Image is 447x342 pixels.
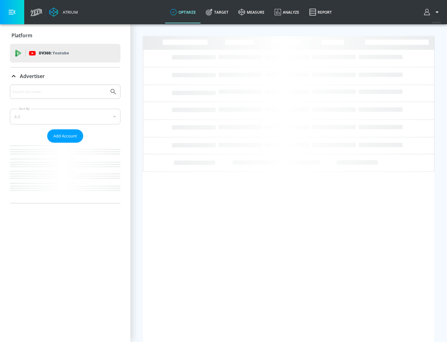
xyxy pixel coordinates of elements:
p: DV360: [39,50,69,57]
a: Target [201,1,233,23]
nav: list of Advertiser [10,143,120,203]
p: Platform [11,32,32,39]
div: Atrium [60,9,78,15]
a: Analyze [269,1,304,23]
p: Advertiser [20,73,45,80]
div: Advertiser [10,85,120,203]
input: Search by name [12,88,106,96]
label: Sort By [18,107,31,111]
div: Advertiser [10,67,120,85]
div: Platform [10,27,120,44]
p: Youtube [52,50,69,56]
a: measure [233,1,269,23]
a: Atrium [49,7,78,17]
span: v 4.33.5 [432,21,441,24]
button: Add Account [47,129,83,143]
div: A-Z [10,109,120,124]
a: optimize [165,1,201,23]
a: Report [304,1,337,23]
div: DV360: Youtube [10,44,120,62]
span: Add Account [53,132,77,140]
